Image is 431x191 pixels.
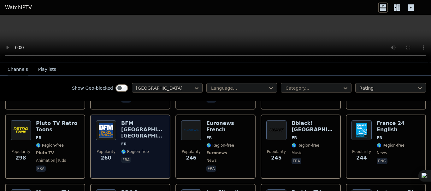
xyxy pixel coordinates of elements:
[36,150,54,155] span: Pluto TV
[181,120,201,140] img: Euronews French
[377,150,387,155] span: news
[36,158,55,163] span: animation
[267,149,286,154] span: Popularity
[206,135,212,140] span: FR
[206,166,216,172] p: fra
[121,142,127,147] span: FR
[36,143,64,148] span: 🌎 Region-free
[121,157,131,163] p: fra
[351,120,372,140] img: France 24 English
[15,154,26,162] span: 298
[182,149,201,154] span: Popularity
[36,120,80,133] h6: Pluto TV Retro Toons
[186,154,196,162] span: 246
[292,150,302,155] span: music
[96,120,116,140] img: BFM Paris Ile-de-France
[36,135,41,140] span: FR
[72,85,113,91] label: Show Geo-blocked
[377,135,382,140] span: FR
[5,4,32,11] a: WatchIPTV
[206,120,250,133] h6: Euronews French
[97,149,115,154] span: Popularity
[121,149,149,154] span: 🌎 Region-free
[292,143,319,148] span: 🌎 Region-free
[206,143,234,148] span: 🌎 Region-free
[271,154,281,162] span: 245
[377,158,387,164] p: eng
[206,150,227,155] span: Euronews
[377,120,420,133] h6: France 24 English
[101,154,111,162] span: 260
[292,135,297,140] span: FR
[352,149,371,154] span: Popularity
[11,149,30,154] span: Popularity
[8,64,28,76] button: Channels
[56,158,66,163] span: kids
[292,158,301,164] p: fra
[266,120,286,140] img: Bblack! Africa
[38,64,56,76] button: Playlists
[121,120,165,139] h6: BFM [GEOGRAPHIC_DATA] [GEOGRAPHIC_DATA]
[11,120,31,140] img: Pluto TV Retro Toons
[292,120,335,133] h6: Bblack! [GEOGRAPHIC_DATA]
[206,158,216,163] span: news
[356,154,367,162] span: 244
[36,166,46,172] p: fra
[377,143,404,148] span: 🌎 Region-free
